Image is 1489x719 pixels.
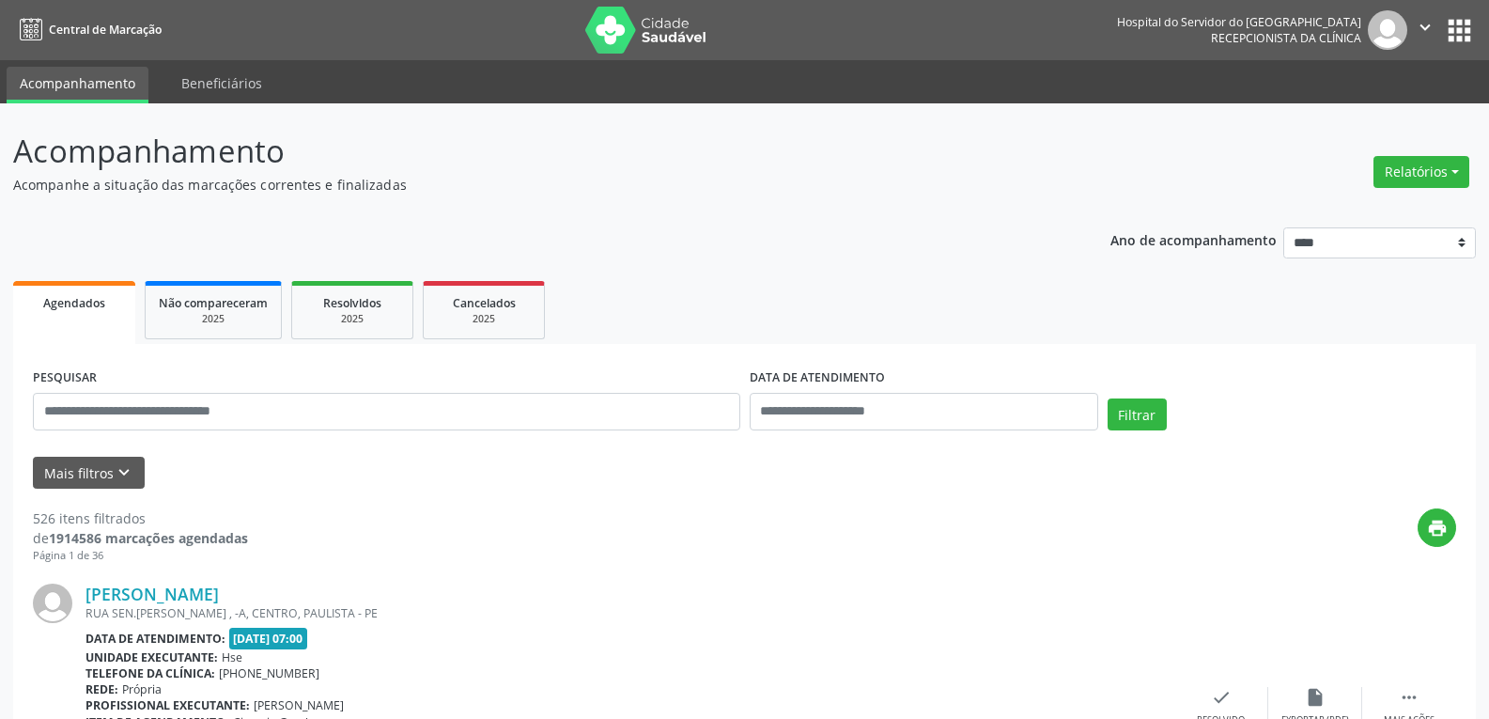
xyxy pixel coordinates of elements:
a: Central de Marcação [13,14,162,45]
div: Hospital do Servidor do [GEOGRAPHIC_DATA] [1117,14,1361,30]
button: apps [1443,14,1476,47]
span: Recepcionista da clínica [1211,30,1361,46]
span: Central de Marcação [49,22,162,38]
a: [PERSON_NAME] [85,584,219,604]
button: Relatórios [1373,156,1469,188]
span: Agendados [43,295,105,311]
i: print [1427,518,1448,539]
span: [PERSON_NAME] [254,697,344,713]
div: 526 itens filtrados [33,508,248,528]
button: print [1418,508,1456,547]
div: 2025 [159,312,268,326]
i: check [1211,687,1232,708]
strong: 1914586 marcações agendadas [49,529,248,547]
p: Acompanhe a situação das marcações correntes e finalizadas [13,175,1037,195]
p: Acompanhamento [13,128,1037,175]
p: Ano de acompanhamento [1110,227,1277,251]
div: 2025 [437,312,531,326]
img: img [1368,10,1407,50]
i: insert_drive_file [1305,687,1326,708]
b: Telefone da clínica: [85,665,215,681]
i: keyboard_arrow_down [114,462,134,483]
button: Filtrar [1108,399,1167,430]
label: DATA DE ATENDIMENTO [750,364,885,393]
span: Não compareceram [159,295,268,311]
span: Cancelados [453,295,516,311]
b: Unidade executante: [85,649,218,665]
a: Acompanhamento [7,67,148,103]
span: Hse [222,649,242,665]
div: Página 1 de 36 [33,548,248,564]
button: Mais filtroskeyboard_arrow_down [33,457,145,490]
b: Rede: [85,681,118,697]
span: [PHONE_NUMBER] [219,665,319,681]
span: [DATE] 07:00 [229,628,308,649]
button:  [1407,10,1443,50]
i:  [1415,17,1435,38]
b: Data de atendimento: [85,631,225,647]
label: PESQUISAR [33,364,97,393]
i:  [1399,687,1419,708]
b: Profissional executante: [85,697,250,713]
a: Beneficiários [168,67,275,100]
div: 2025 [305,312,399,326]
img: img [33,584,72,623]
span: Resolvidos [323,295,381,311]
span: Própria [122,681,162,697]
div: de [33,528,248,548]
div: RUA SEN.[PERSON_NAME] , -A, CENTRO, PAULISTA - PE [85,605,1174,621]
